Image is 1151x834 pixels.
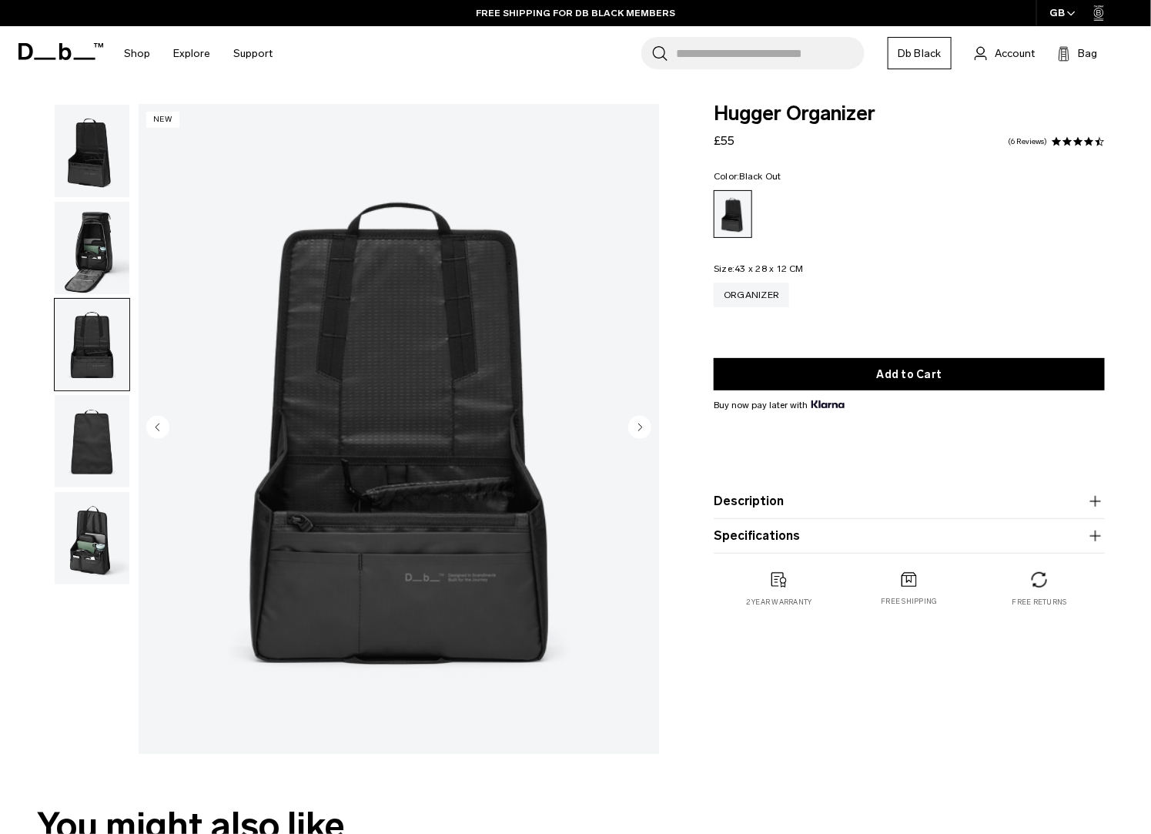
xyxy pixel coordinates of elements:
a: 6 reviews [1008,138,1047,146]
button: Add to Cart [714,358,1105,390]
a: Black Out [714,190,752,238]
img: Hugger Organizer Black Out [55,299,129,391]
button: Hugger Organizer Black Out [54,394,130,488]
img: Hugger Organizer Black Out [139,104,659,754]
button: Specifications [714,527,1105,545]
p: 2 year warranty [746,597,812,608]
legend: Size: [714,264,804,273]
button: Hugger Organizer Black Out [54,104,130,198]
span: £55 [714,133,734,148]
button: Hugger Organizer Black Out [54,201,130,295]
p: Free shipping [881,596,937,607]
img: Hugger Organizer Black Out [55,202,129,294]
nav: Main Navigation [112,26,284,81]
a: Account [975,44,1035,62]
span: Bag [1078,45,1097,62]
span: Hugger Organizer [714,104,1105,124]
button: Hugger Organizer Black Out [54,491,130,585]
a: Explore [173,26,210,81]
li: 3 / 5 [139,104,659,754]
img: {"height" => 20, "alt" => "Klarna"} [811,400,845,408]
button: Previous slide [146,416,169,442]
legend: Color: [714,172,781,181]
button: Description [714,492,1105,511]
span: 43 x 28 x 12 CM [734,263,804,274]
a: Organizer [714,283,789,307]
a: Support [233,26,273,81]
p: Free returns [1012,597,1067,608]
button: Hugger Organizer Black Out [54,298,130,392]
span: Buy now pay later with [714,398,845,412]
img: Hugger Organizer Black Out [55,105,129,197]
img: Hugger Organizer Black Out [55,492,129,584]
a: Db Black [888,37,952,69]
button: Next slide [628,416,651,442]
button: Bag [1058,44,1097,62]
a: Shop [124,26,150,81]
span: Account [995,45,1035,62]
p: New [146,112,179,128]
span: Black Out [740,171,781,182]
a: FREE SHIPPING FOR DB BLACK MEMBERS [477,6,676,20]
img: Hugger Organizer Black Out [55,395,129,487]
